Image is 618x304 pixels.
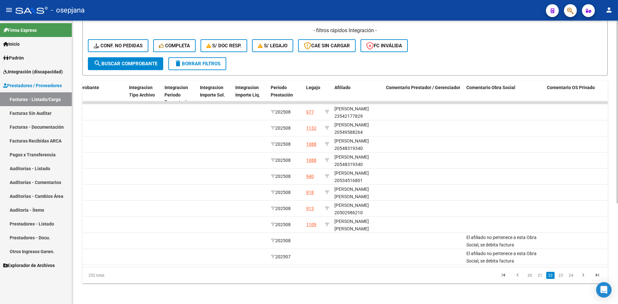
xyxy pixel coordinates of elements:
mat-icon: person [605,6,613,14]
span: 202507 [271,254,291,259]
div: [PERSON_NAME] 20548319340 [334,137,381,152]
span: 202508 [271,125,291,131]
datatable-header-cell: Legajo [304,81,322,109]
button: S/ Doc Resp. [201,39,248,52]
a: 21 [536,272,544,279]
span: Comentario Obra Social [466,85,515,90]
a: go to previous page [511,272,524,279]
span: Comentario Prestador / Gerenciador [386,85,460,90]
li: page 22 [545,270,556,281]
span: Buscar Comprobante [94,61,157,67]
span: Completa [159,43,190,49]
datatable-header-cell: Comentario Prestador / Gerenciador [383,81,464,109]
div: 1088 [306,157,316,164]
span: CAE SIN CARGAR [304,43,350,49]
span: S/ Doc Resp. [206,43,242,49]
div: Open Intercom Messenger [596,282,612,298]
span: S/ legajo [258,43,287,49]
li: page 24 [566,270,576,281]
li: page 20 [525,270,535,281]
span: Integracion Periodo Presentacion [164,85,192,105]
div: 913 [306,205,314,212]
span: Inicio [3,41,20,48]
datatable-header-cell: Integracion Periodo Presentacion [162,81,197,109]
div: [PERSON_NAME] 20549588264 [334,121,381,136]
span: Período Prestación [271,85,293,97]
datatable-header-cell: Comentario Obra Social [464,81,544,109]
span: 202508 [271,190,291,195]
div: 940 [306,173,314,180]
span: Integracion Tipo Archivo [129,85,155,97]
a: 20 [526,272,534,279]
datatable-header-cell: Afiliado [332,81,383,109]
span: 202508 [271,142,291,147]
div: 1088 [306,141,316,148]
span: Borrar Filtros [174,61,220,67]
li: page 21 [535,270,545,281]
span: FC Inválida [366,43,402,49]
div: 1109 [306,221,316,228]
div: 977 [306,108,314,116]
datatable-header-cell: Integracion Importe Liq. [233,81,268,109]
div: [PERSON_NAME] 23542177829 [334,105,381,120]
mat-icon: menu [5,6,13,14]
a: go to last page [591,272,604,279]
div: 1132 [306,124,316,132]
span: Padrón [3,54,24,61]
div: [PERSON_NAME] 20534516801 [334,170,381,184]
datatable-header-cell: Comprobante [69,81,126,109]
span: Comprobante [71,85,99,90]
mat-icon: delete [174,60,182,67]
span: - osepjana [51,3,85,17]
button: Borrar Filtros [168,57,226,70]
span: Conf. no pedidas [94,43,143,49]
span: El afiliado no pertenece a esta Obra Social, se debita factura [466,251,537,263]
div: 252 total [82,267,186,283]
mat-icon: search [94,60,101,67]
datatable-header-cell: Integracion Importe Sol. [197,81,233,109]
datatable-header-cell: Período Prestación [268,81,304,109]
button: Conf. no pedidas [88,39,148,52]
a: 23 [557,272,565,279]
h4: - filtros rápidos Integración - [88,27,602,34]
li: page 23 [556,270,566,281]
a: go to next page [577,272,589,279]
span: Integracion Importe Liq. [235,85,260,97]
div: 918 [306,189,314,196]
button: Completa [153,39,196,52]
button: S/ legajo [252,39,293,52]
a: go to first page [497,272,510,279]
span: 202508 [271,222,291,227]
span: Legajo [306,85,320,90]
button: Buscar Comprobante [88,57,163,70]
a: 24 [567,272,575,279]
div: [PERSON_NAME] 20502986210 [334,202,381,216]
span: 202508 [271,238,291,243]
span: Prestadores / Proveedores [3,82,62,89]
span: 202508 [271,174,291,179]
div: [PERSON_NAME] 20548319340 [334,153,381,168]
button: CAE SIN CARGAR [298,39,356,52]
button: FC Inválida [360,39,408,52]
span: Integracion Importe Sol. [200,85,225,97]
span: 202508 [271,206,291,211]
span: Comentario OS Privado [547,85,595,90]
span: Explorador de Archivos [3,262,55,269]
span: Firma Express [3,27,37,34]
datatable-header-cell: Integracion Tipo Archivo [126,81,162,109]
span: 202508 [271,109,291,115]
span: Afiliado [334,85,351,90]
div: [PERSON_NAME] [PERSON_NAME] 20561185906 [334,186,381,207]
span: Integración (discapacidad) [3,68,63,75]
div: [PERSON_NAME] [PERSON_NAME] 20566480930 [334,218,381,240]
a: 22 [546,272,555,279]
span: 202508 [271,158,291,163]
span: El afiliado no pertenece a esta Obra Social, se debita factura [466,235,537,247]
